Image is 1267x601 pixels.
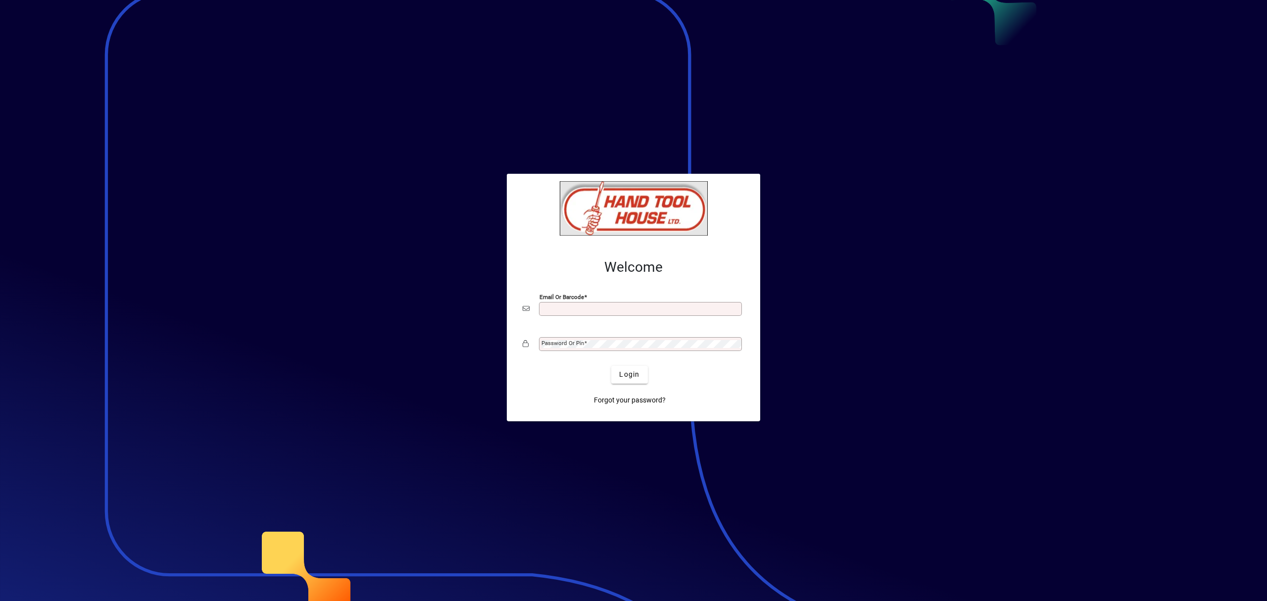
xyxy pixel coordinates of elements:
span: Login [619,369,639,380]
button: Login [611,366,647,384]
a: Forgot your password? [590,392,670,409]
h2: Welcome [523,259,744,276]
mat-label: Email or Barcode [539,293,584,300]
span: Forgot your password? [594,395,666,405]
mat-label: Password or Pin [541,340,584,347]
